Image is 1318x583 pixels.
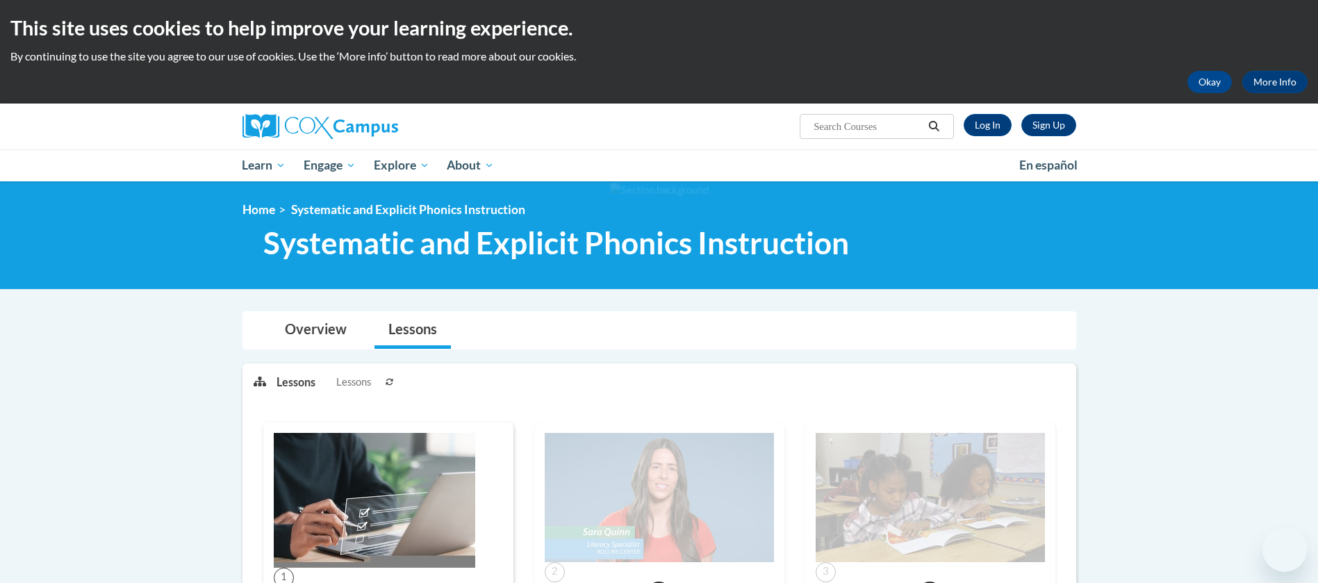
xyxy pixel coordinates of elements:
a: More Info [1242,71,1308,93]
a: En español [1010,151,1087,180]
span: Engage [304,157,356,174]
h2: This site uses cookies to help improve your learning experience. [10,14,1308,42]
span: Learn [242,157,286,174]
span: En español [1019,158,1078,172]
img: Course Image [274,433,475,568]
span: Systematic and Explicit Phonics Instruction [291,202,525,217]
a: Overview [271,312,361,349]
a: Log In [964,114,1012,136]
span: About [447,157,494,174]
span: Lessons [336,375,371,390]
a: Cox Campus [242,114,506,139]
div: Main menu [222,149,1097,181]
p: By continuing to use the site you agree to our use of cookies. Use the ‘More info’ button to read... [10,49,1308,64]
img: Cox Campus [242,114,398,139]
a: Learn [233,149,295,181]
a: Lessons [374,312,451,349]
span: 3 [816,562,836,582]
img: Section background [610,183,709,198]
span: Explore [374,157,429,174]
a: Engage [295,149,365,181]
p: Lessons [277,375,315,390]
input: Search Courses [812,118,923,135]
a: Register [1021,114,1076,136]
button: Okay [1187,71,1232,93]
img: Course Image [545,433,774,562]
img: Course Image [816,433,1045,562]
a: About [438,149,503,181]
a: Explore [365,149,438,181]
button: Search [923,118,944,135]
span: Systematic and Explicit Phonics Instruction [263,224,849,261]
a: Home [242,202,275,217]
span: 2 [545,562,565,582]
iframe: Button to launch messaging window [1262,527,1307,572]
